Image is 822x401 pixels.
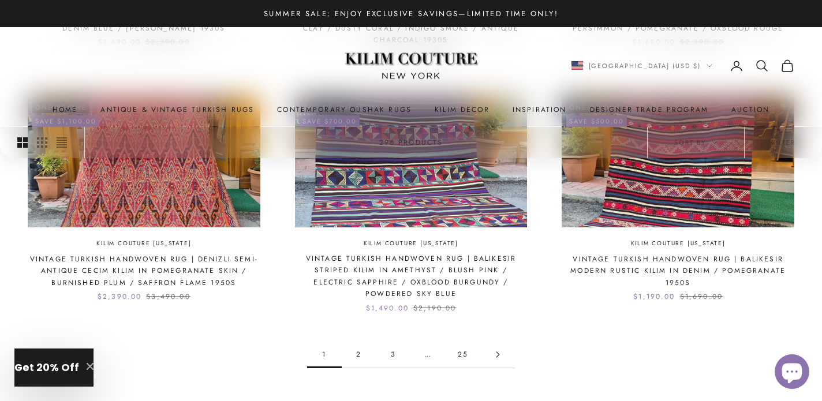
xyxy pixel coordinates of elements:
[633,291,675,302] sale-price: $1,190.00
[379,137,443,148] p: 296 products
[98,291,141,302] sale-price: $2,390.00
[57,127,67,158] button: Switch to compact product images
[411,342,446,368] span: …
[680,291,723,302] compare-at-price: $1,690.00
[53,104,78,115] a: Home
[674,137,718,148] span: Sort by
[28,253,260,288] a: Vintage Turkish Handwoven Rug | Denizli Semi-Antique Cecim Kilim in Pomegranate Skin / Burnished ...
[339,39,483,93] img: Logo of Kilim Couture New York
[413,302,456,314] compare-at-price: $2,190.00
[562,253,794,288] a: Vintage Turkish Handwoven Rug | Balikesir Modern Rustic Kilim in Denim / Pomegranate 1950s
[731,104,769,115] a: Auction
[342,342,376,368] a: Go to page 2
[771,354,813,392] inbox-online-store-chat: Shopify online store chat
[435,104,490,115] summary: Kilim Decor
[480,342,515,368] a: Go to page 2
[364,239,458,249] a: Kilim Couture [US_STATE]
[590,104,709,115] a: Designer Trade Program
[295,253,528,300] a: Vintage Turkish Handwoven Rug | Balikesir Striped Kilim in Amethyst / Blush Pink / Electric Sapph...
[589,61,701,71] span: [GEOGRAPHIC_DATA] (USD $)
[376,342,411,368] a: Go to page 3
[571,61,583,70] img: United States
[631,239,726,249] a: Kilim Couture [US_STATE]
[307,342,342,368] span: 1
[277,104,412,115] a: Contemporary Oushak Rugs
[17,127,28,158] button: Switch to larger product images
[100,104,254,115] a: Antique & Vintage Turkish Rugs
[648,127,744,158] button: Sort by
[745,127,822,158] button: Filter
[513,104,567,115] a: Inspiration
[571,61,713,71] button: Change country or currency
[28,104,794,115] nav: Primary navigation
[446,342,480,368] a: Go to page 25
[307,342,515,368] nav: Pagination navigation
[366,302,409,314] sale-price: $1,490.00
[146,291,190,302] compare-at-price: $3,490.00
[571,59,795,73] nav: Secondary navigation
[96,239,191,249] a: Kilim Couture [US_STATE]
[264,8,558,20] p: Summer Sale: Enjoy Exclusive Savings—Limited Time Only!
[37,127,47,158] button: Switch to smaller product images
